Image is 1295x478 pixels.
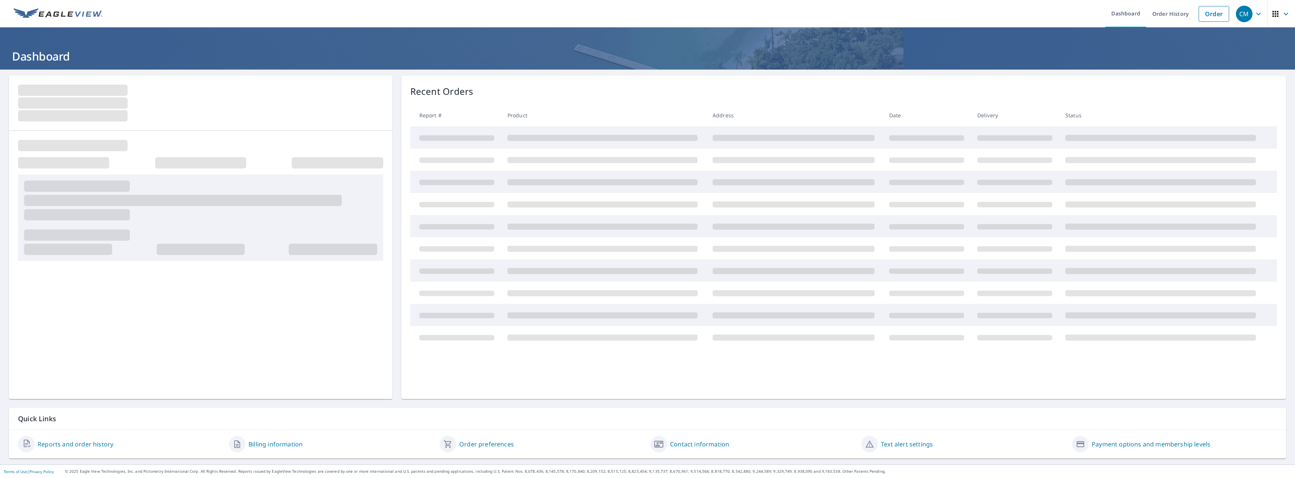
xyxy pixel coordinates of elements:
[971,104,1059,126] th: Delivery
[881,440,933,449] a: Text alert settings
[9,49,1286,64] h1: Dashboard
[1236,6,1252,22] div: CM
[65,469,1291,474] p: © 2025 Eagle View Technologies, Inc. and Pictometry International Corp. All Rights Reserved. Repo...
[1092,440,1210,449] a: Payment options and membership levels
[883,104,971,126] th: Date
[18,414,1277,423] p: Quick Links
[4,469,54,474] p: |
[14,8,102,20] img: EV Logo
[410,104,501,126] th: Report #
[501,104,707,126] th: Product
[410,85,474,98] p: Recent Orders
[29,469,54,474] a: Privacy Policy
[4,469,27,474] a: Terms of Use
[670,440,729,449] a: Contact information
[707,104,883,126] th: Address
[248,440,303,449] a: Billing information
[1059,104,1265,126] th: Status
[459,440,514,449] a: Order preferences
[38,440,113,449] a: Reports and order history
[1199,6,1229,22] a: Order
